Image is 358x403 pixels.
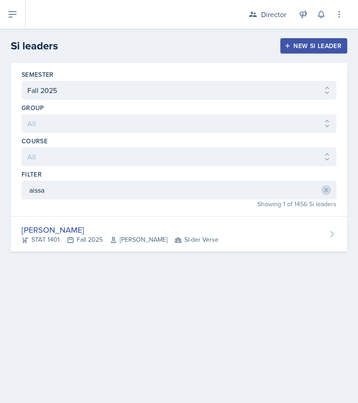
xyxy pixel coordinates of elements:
a: [PERSON_NAME] STAT 1401Fall 2025[PERSON_NAME] SI-der Verse [11,217,347,252]
label: Filter [22,170,42,179]
div: New Si leader [286,42,341,49]
label: Course [22,137,48,146]
input: Filter [22,181,336,199]
div: STAT 1401 Fall 2025 [22,235,218,244]
div: Director [261,9,286,20]
div: [PERSON_NAME] [22,224,218,236]
label: Group [22,103,44,112]
button: New Si leader [280,38,347,53]
span: [PERSON_NAME] [110,235,167,244]
label: Semester [22,70,54,79]
div: Showing 1 of 1456 Si leaders [22,199,336,209]
h2: Si leaders [11,38,58,54]
span: SI-der Verse [175,235,218,244]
